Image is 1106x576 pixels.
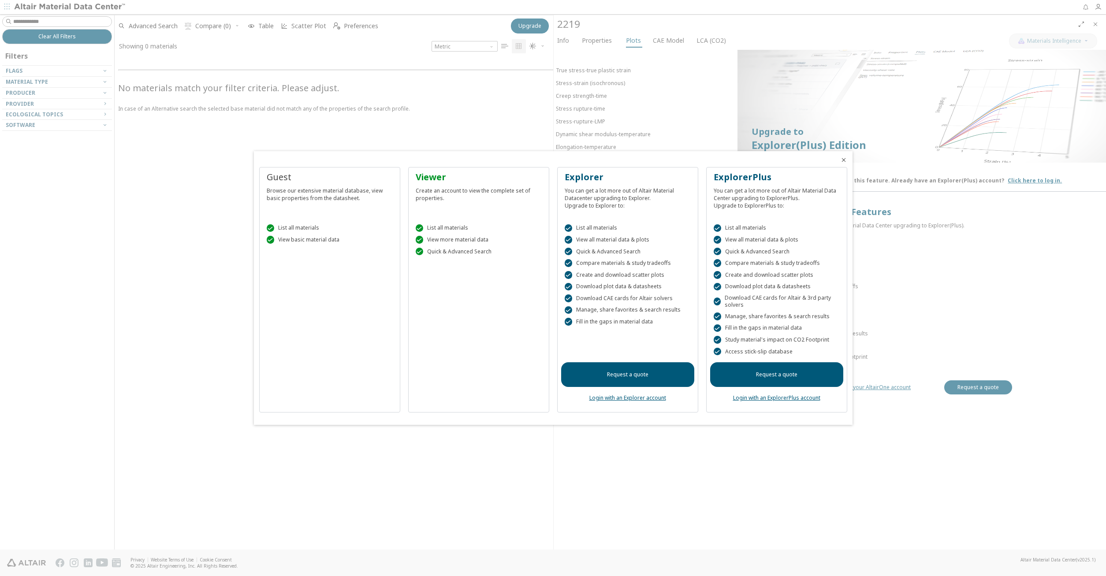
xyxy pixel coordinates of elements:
[565,283,691,291] div: Download plot data & datasheets
[733,394,820,401] a: Login with an ExplorerPlus account
[714,171,840,183] div: ExplorerPlus
[714,348,722,356] div: 
[267,171,393,183] div: Guest
[416,236,542,244] div: View more material data
[714,336,840,344] div: Study material's impact on CO2 Footprint
[561,362,694,387] a: Request a quote
[565,224,691,232] div: List all materials
[710,362,843,387] a: Request a quote
[267,224,393,232] div: List all materials
[840,156,847,164] button: Close
[565,236,573,244] div: 
[714,224,840,232] div: List all materials
[714,348,840,356] div: Access stick-slip database
[714,183,840,209] div: You can get a lot more out of Altair Material Data Center upgrading to ExplorerPlus. Upgrade to E...
[714,294,840,308] div: Download CAE cards for Altair & 3rd party solvers
[714,271,840,279] div: Create and download scatter plots
[714,259,722,267] div: 
[416,224,542,232] div: List all materials
[565,236,691,244] div: View all material data & plots
[714,312,722,320] div: 
[714,248,722,256] div: 
[565,318,573,326] div: 
[267,236,275,244] div: 
[565,294,691,302] div: Download CAE cards for Altair solvers
[267,224,275,232] div: 
[714,283,722,291] div: 
[267,183,393,202] div: Browse our extensive material database, view basic properties from the datasheet.
[416,183,542,202] div: Create an account to view the complete set of properties.
[714,248,840,256] div: Quick & Advanced Search
[714,224,722,232] div: 
[714,236,722,244] div: 
[714,336,722,344] div: 
[565,318,691,326] div: Fill in the gaps in material data
[565,283,573,291] div: 
[565,224,573,232] div: 
[565,259,691,267] div: Compare materials & study tradeoffs
[565,271,573,279] div: 
[565,294,573,302] div: 
[416,171,542,183] div: Viewer
[565,259,573,267] div: 
[565,271,691,279] div: Create and download scatter plots
[565,171,691,183] div: Explorer
[714,283,840,291] div: Download plot data & datasheets
[714,259,840,267] div: Compare materials & study tradeoffs
[565,306,573,314] div: 
[714,271,722,279] div: 
[714,312,840,320] div: Manage, share favorites & search results
[267,236,393,244] div: View basic material data
[416,236,424,244] div: 
[714,324,722,332] div: 
[565,183,691,209] div: You can get a lot more out of Altair Material Datacenter upgrading to Explorer. Upgrade to Explor...
[589,394,666,401] a: Login with an Explorer account
[714,236,840,244] div: View all material data & plots
[565,306,691,314] div: Manage, share favorites & search results
[714,297,721,305] div: 
[416,224,424,232] div: 
[416,248,424,256] div: 
[565,248,691,256] div: Quick & Advanced Search
[416,248,542,256] div: Quick & Advanced Search
[714,324,840,332] div: Fill in the gaps in material data
[565,248,573,256] div: 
